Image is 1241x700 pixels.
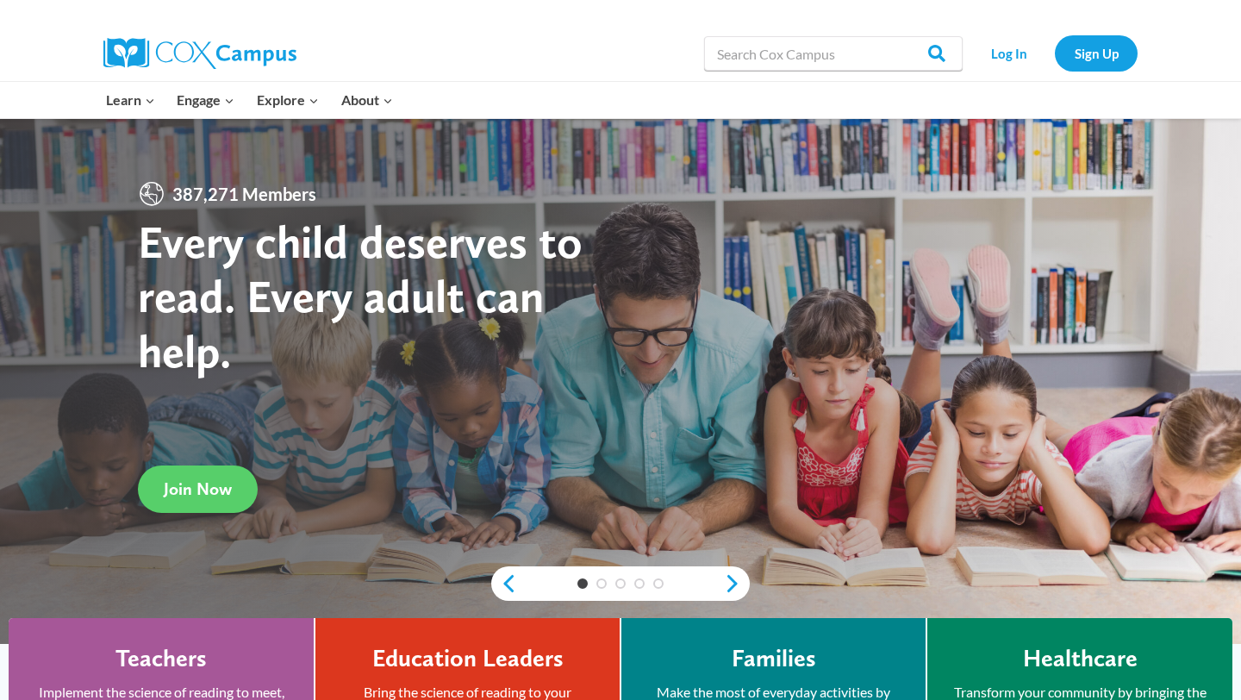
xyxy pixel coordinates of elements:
strong: Every child deserves to read. Every adult can help. [138,214,583,378]
a: Sign Up [1055,35,1138,71]
a: 3 [615,578,626,589]
h4: Education Leaders [372,644,564,673]
a: 4 [634,578,645,589]
div: content slider buttons [491,566,750,601]
span: Learn [106,89,155,111]
span: Join Now [164,478,232,499]
a: Join Now [138,466,258,513]
a: 2 [596,578,607,589]
h4: Families [732,644,816,673]
nav: Primary Navigation [95,82,403,118]
h4: Teachers [115,644,207,673]
a: Log In [971,35,1046,71]
span: Engage [177,89,234,111]
nav: Secondary Navigation [971,35,1138,71]
h4: Healthcare [1023,644,1138,673]
a: next [724,573,750,594]
span: Explore [257,89,319,111]
img: Cox Campus [103,38,296,69]
span: 387,271 Members [165,180,323,208]
a: 5 [653,578,664,589]
span: About [341,89,393,111]
a: previous [491,573,517,594]
a: 1 [577,578,588,589]
input: Search Cox Campus [704,36,963,71]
